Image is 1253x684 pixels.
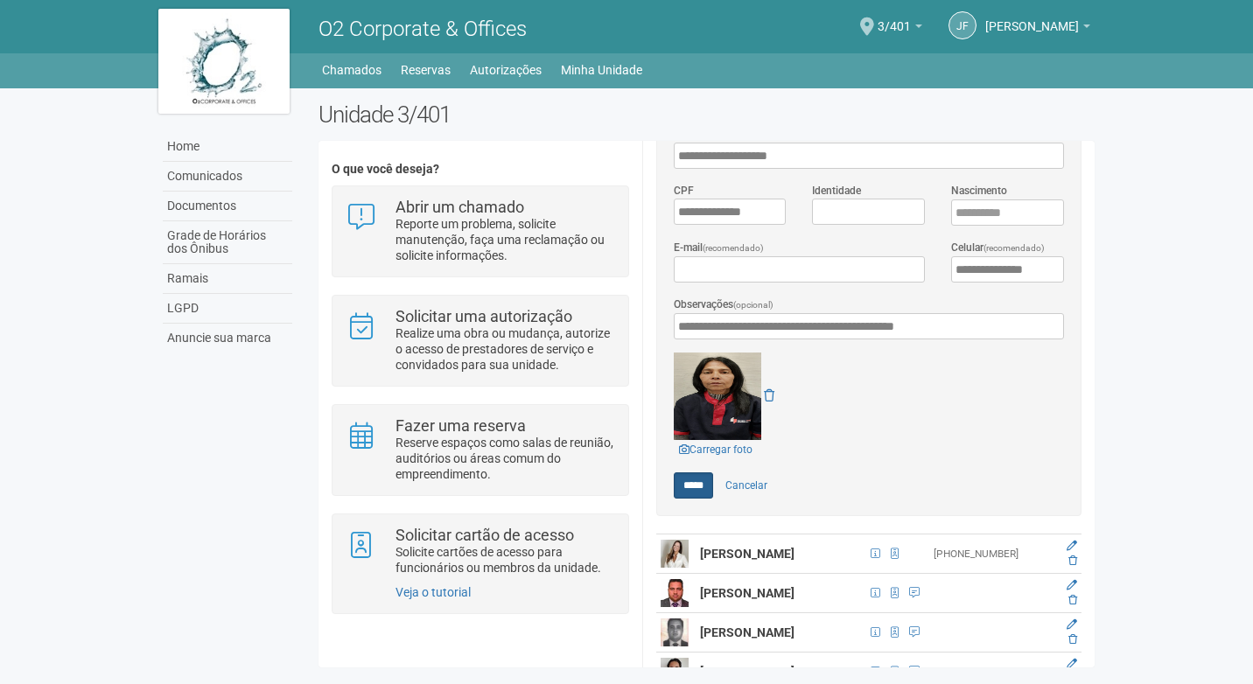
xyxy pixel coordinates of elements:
span: (recomendado) [703,243,764,253]
span: O2 Corporate & Offices [318,17,527,41]
a: Carregar foto [674,440,758,459]
a: Excluir membro [1068,633,1077,646]
span: (opcional) [733,300,773,310]
span: 3/401 [878,3,911,33]
strong: Solicitar uma autorização [395,307,572,325]
h4: O que você deseja? [332,163,628,176]
a: Minha Unidade [561,58,642,82]
label: CPF [674,183,694,199]
strong: [PERSON_NAME] [700,665,794,679]
a: Editar membro [1067,618,1077,631]
a: Reservas [401,58,451,82]
a: JF [948,11,976,39]
p: Reserve espaços como salas de reunião, auditórios ou áreas comum do empreendimento. [395,435,615,482]
strong: [PERSON_NAME] [700,586,794,600]
strong: Fazer uma reserva [395,416,526,435]
strong: Solicitar cartão de acesso [395,526,574,544]
a: Solicitar cartão de acesso Solicite cartões de acesso para funcionários ou membros da unidade. [346,527,614,576]
a: 3/401 [878,22,922,36]
a: [PERSON_NAME] [985,22,1090,36]
a: Grade de Horários dos Ônibus [163,221,292,264]
a: Veja o tutorial [395,585,471,599]
img: GetFile [674,352,761,440]
a: Comunicados [163,162,292,192]
strong: [PERSON_NAME] [700,547,794,561]
label: Nascimento [951,183,1007,199]
a: Remover [764,388,774,402]
a: Cancelar [716,472,777,499]
strong: Abrir um chamado [395,198,524,216]
label: Observações [674,297,773,313]
a: Editar membro [1067,579,1077,591]
p: Reporte um problema, solicite manutenção, faça uma reclamação ou solicite informações. [395,216,615,263]
div: [PHONE_NUMBER] [934,547,1053,562]
a: Excluir membro [1068,594,1077,606]
a: Editar membro [1067,540,1077,552]
a: Home [163,132,292,162]
h2: Unidade 3/401 [318,101,1095,128]
strong: [PERSON_NAME] [700,625,794,639]
label: E-mail [674,240,764,256]
a: Documentos [163,192,292,221]
a: Abrir um chamado Reporte um problema, solicite manutenção, faça uma reclamação ou solicite inform... [346,199,614,263]
img: user.png [661,579,689,607]
a: Ramais [163,264,292,294]
img: user.png [661,540,689,568]
a: Excluir membro [1068,555,1077,567]
a: Fazer uma reserva Reserve espaços como salas de reunião, auditórios ou áreas comum do empreendime... [346,418,614,482]
span: Jaidete Freitas [985,3,1079,33]
label: Celular [951,240,1045,256]
a: Editar membro [1067,658,1077,670]
a: Anuncie sua marca [163,324,292,352]
label: Identidade [812,183,861,199]
a: Chamados [322,58,381,82]
span: (recomendado) [983,243,1045,253]
p: Solicite cartões de acesso para funcionários ou membros da unidade. [395,544,615,576]
img: user.png [661,618,689,646]
p: Realize uma obra ou mudança, autorize o acesso de prestadores de serviço e convidados para sua un... [395,325,615,373]
a: LGPD [163,294,292,324]
img: logo.jpg [158,9,290,114]
a: Autorizações [470,58,542,82]
a: Solicitar uma autorização Realize uma obra ou mudança, autorize o acesso de prestadores de serviç... [346,309,614,373]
